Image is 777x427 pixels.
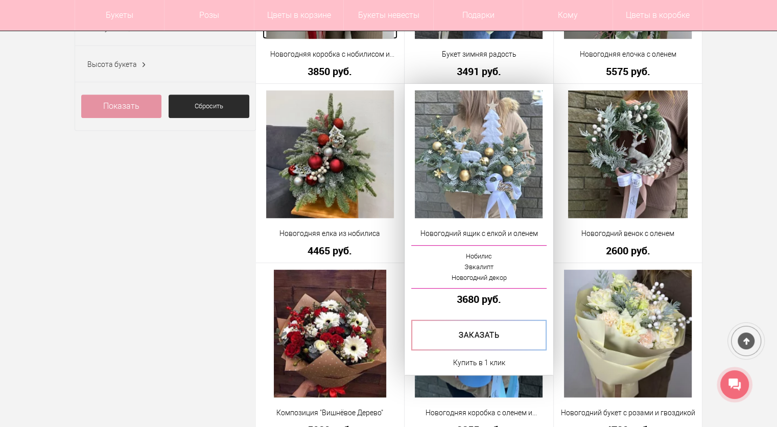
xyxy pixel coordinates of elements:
[411,228,547,239] a: Новогодний ящик с елкой и оленем
[87,60,137,68] span: Высота букета
[169,94,249,118] a: Сбросить
[411,66,547,77] a: 3491 руб.
[560,66,696,77] a: 5575 руб.
[411,408,547,418] a: Новогодняя коробка с оленем и шарами
[560,228,696,239] a: Новогодний венок с оленем
[263,245,398,256] a: 4465 руб.
[560,49,696,60] a: Новогодняя елочка с оленем
[263,66,398,77] a: 3850 руб.
[560,245,696,256] a: 2600 руб.
[411,294,547,304] a: 3680 руб.
[564,270,692,397] img: Новогодний букет с розами и гвоздикой
[411,245,547,289] a: НобилисЭвкалиптНовогодний декор
[81,94,162,118] a: Показать
[415,90,543,218] img: Новогодний ящик с елкой и оленем
[560,408,696,418] a: Новогодний букет с розами и гвоздикой
[453,357,505,369] a: Купить в 1 клик
[411,49,547,60] a: Букет зимняя радость
[266,90,394,218] img: Новогодняя елка из нобилиса
[263,408,398,418] a: Композиция "Вишнёвое Дерево"
[263,49,398,60] a: Новогодняя коробка с нобилисом и туей
[274,270,386,397] img: Композиция "Вишнёвое Дерево"
[263,228,398,239] a: Новогодняя елка из нобилиса
[568,90,688,218] img: Новогодний венок с оленем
